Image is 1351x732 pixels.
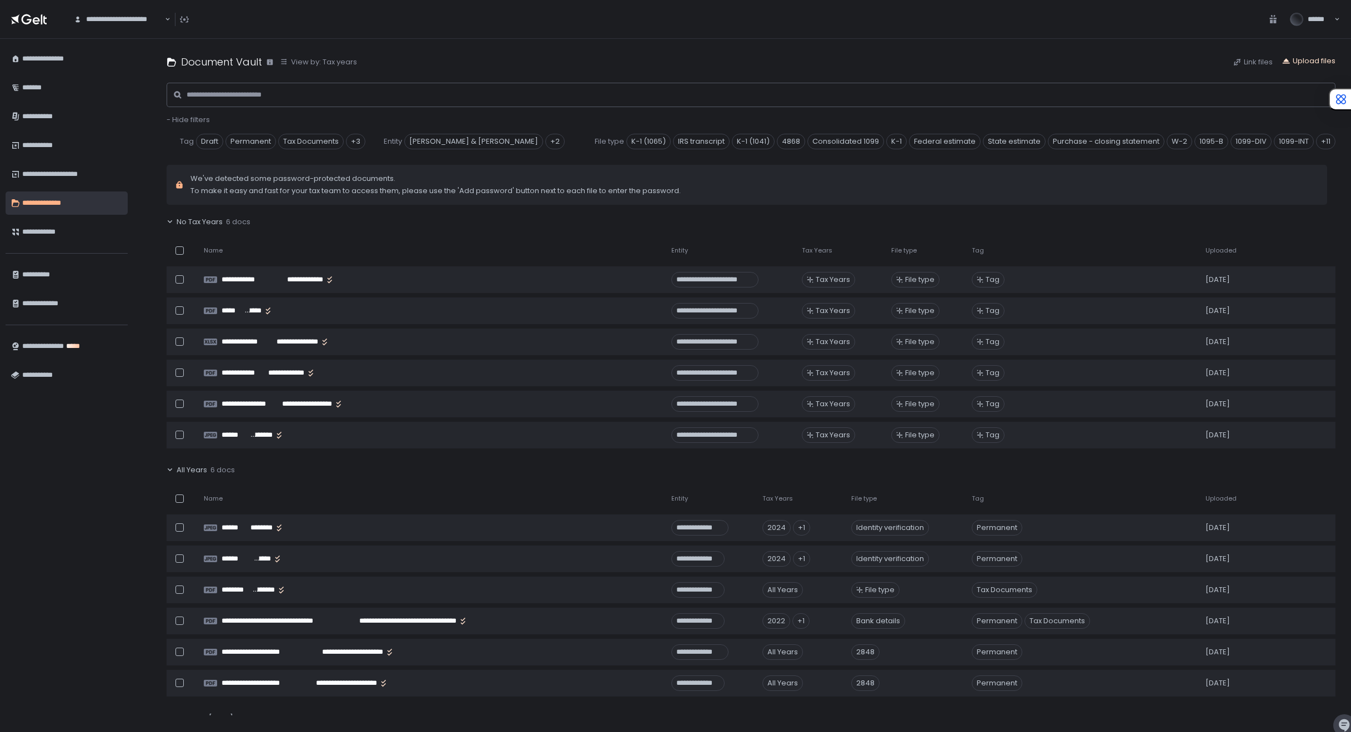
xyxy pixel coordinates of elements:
[1206,647,1230,657] span: [DATE]
[972,494,984,503] span: Tag
[225,134,276,149] span: Permanent
[762,551,791,567] div: 2024
[280,57,357,67] button: View by: Tax years
[278,134,344,149] span: Tax Documents
[671,246,688,255] span: Entity
[404,134,543,149] span: [PERSON_NAME] & [PERSON_NAME]
[972,613,1022,629] span: Permanent
[1231,134,1272,149] span: 1099-DIV
[384,137,402,147] span: Entity
[190,186,681,196] span: To make it easy and fast for your tax team to access them, please use the 'Add password' button n...
[1167,134,1192,149] span: W-2
[986,306,1000,316] span: Tag
[762,644,803,660] div: All Years
[1206,275,1230,285] span: [DATE]
[986,337,1000,347] span: Tag
[177,217,223,227] span: No Tax Years
[972,551,1022,567] span: Permanent
[972,520,1022,536] span: Permanent
[905,275,935,285] span: File type
[732,134,775,149] span: K-1 (1041)
[1206,616,1230,626] span: [DATE]
[671,494,688,503] span: Entity
[1282,56,1335,66] button: Upload files
[180,137,194,147] span: Tag
[1206,430,1230,440] span: [DATE]
[986,430,1000,440] span: Tag
[905,399,935,409] span: File type
[167,115,210,125] button: - Hide filters
[851,644,880,660] div: 2848
[909,134,981,149] span: Federal estimate
[595,137,624,147] span: File type
[67,8,170,31] div: Search for option
[1048,134,1164,149] span: Purchase - closing statement
[762,613,790,629] div: 2022
[1206,585,1230,595] span: [DATE]
[851,613,905,629] div: Bank details
[986,399,1000,409] span: Tag
[777,134,805,149] span: 4868
[905,306,935,316] span: File type
[673,134,730,149] span: IRS transcript
[802,246,832,255] span: Tax Years
[793,520,810,536] div: +1
[204,246,223,255] span: Name
[210,465,235,475] span: 6 docs
[886,134,907,149] span: K-1
[181,54,262,69] h1: Document Vault
[190,174,681,184] span: We've detected some password-protected documents.
[237,713,261,723] span: 0 docs
[1233,57,1273,67] button: Link files
[905,337,935,347] span: File type
[545,134,565,149] div: +2
[204,494,223,503] span: Name
[1194,134,1228,149] span: 1095-B
[851,494,877,503] span: File type
[793,551,810,567] div: +1
[177,713,233,723] span: Tax Year [DATE]
[792,613,810,629] div: +1
[762,582,803,598] div: All Years
[905,368,935,378] span: File type
[1206,337,1230,347] span: [DATE]
[163,14,164,25] input: Search for option
[1206,554,1230,564] span: [DATE]
[226,217,250,227] span: 6 docs
[1206,399,1230,409] span: [DATE]
[983,134,1046,149] span: State estimate
[1206,494,1237,503] span: Uploaded
[196,134,223,149] span: Draft
[346,134,365,149] div: +3
[986,275,1000,285] span: Tag
[816,430,850,440] span: Tax Years
[816,275,850,285] span: Tax Years
[816,306,850,316] span: Tax Years
[972,644,1022,660] span: Permanent
[177,465,207,475] span: All Years
[816,368,850,378] span: Tax Years
[851,520,929,536] div: Identity verification
[972,675,1022,691] span: Permanent
[816,337,850,347] span: Tax Years
[816,399,850,409] span: Tax Years
[891,246,917,255] span: File type
[1024,613,1090,629] span: Tax Documents
[851,551,929,567] div: Identity verification
[1316,134,1335,149] div: +11
[762,494,793,503] span: Tax Years
[972,582,1037,598] span: Tax Documents
[1274,134,1314,149] span: 1099-INT
[986,368,1000,378] span: Tag
[167,114,210,125] span: - Hide filters
[762,675,803,691] div: All Years
[865,585,895,595] span: File type
[1206,306,1230,316] span: [DATE]
[1206,523,1230,533] span: [DATE]
[807,134,884,149] span: Consolidated 1099
[762,520,791,536] div: 2024
[626,134,671,149] span: K-1 (1065)
[972,246,984,255] span: Tag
